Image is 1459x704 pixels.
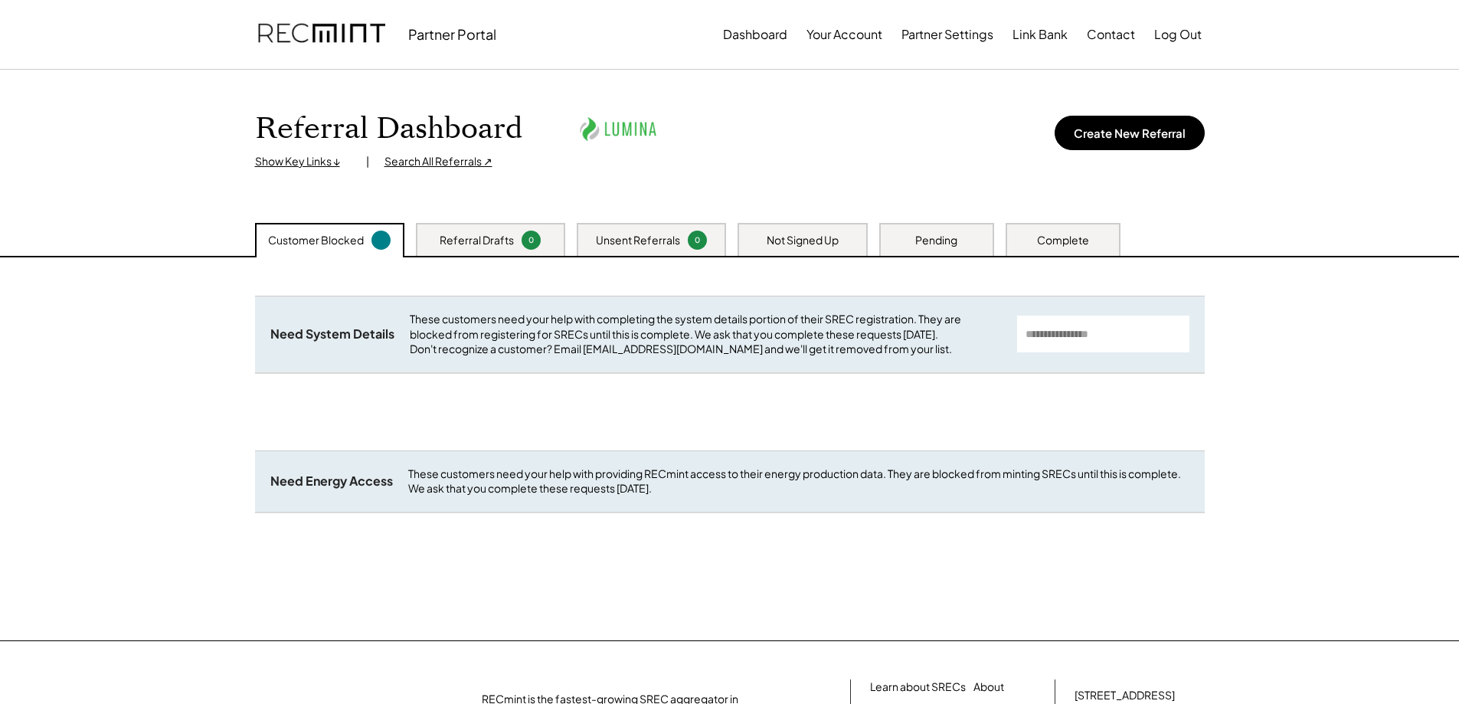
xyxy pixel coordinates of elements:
div: Need System Details [270,326,394,342]
div: Not Signed Up [767,233,839,248]
button: Contact [1087,19,1135,50]
div: Show Key Links ↓ [255,154,351,169]
div: These customers need your help with completing the system details portion of their SREC registrat... [410,312,1002,357]
div: 0 [524,234,538,246]
h1: Referral Dashboard [255,111,522,147]
img: recmint-logotype%403x.png [258,8,385,61]
button: Partner Settings [901,19,993,50]
img: lumina.png [576,108,660,150]
div: These customers need your help with providing RECmint access to their energy production data. The... [408,467,1189,496]
button: Create New Referral [1055,116,1205,150]
button: Dashboard [723,19,787,50]
div: Partner Portal [408,25,496,43]
div: [STREET_ADDRESS] [1075,688,1175,703]
button: Your Account [806,19,882,50]
div: Customer Blocked [268,233,364,248]
div: Pending [915,233,957,248]
div: | [366,154,369,169]
a: About [973,679,1004,695]
div: Referral Drafts [440,233,514,248]
div: 0 [690,234,705,246]
button: Log Out [1154,19,1202,50]
div: Unsent Referrals [596,233,680,248]
div: Search All Referrals ↗ [384,154,492,169]
a: Learn about SRECs [870,679,966,695]
div: Complete [1037,233,1089,248]
div: Need Energy Access [270,473,393,490]
button: Link Bank [1012,19,1068,50]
